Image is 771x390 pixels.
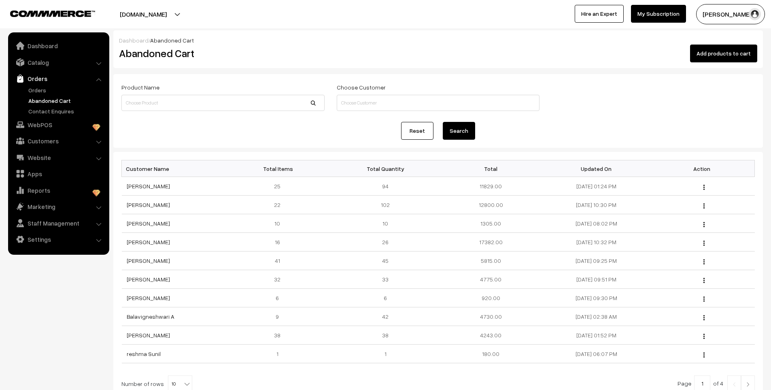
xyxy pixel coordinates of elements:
img: Right [744,382,752,387]
a: [PERSON_NAME] [127,183,170,190]
a: Customers [10,134,106,148]
td: 42 [333,307,438,326]
h2: Abandoned Cart [119,47,324,60]
a: Abandoned Cart [26,96,106,105]
th: Customer Name [122,160,227,177]
button: [DOMAIN_NAME] [91,4,195,24]
td: 4730.00 [438,307,544,326]
td: 102 [333,196,438,214]
td: 4243.00 [438,326,544,345]
a: Staff Management [10,216,106,230]
td: 6 [227,289,333,307]
img: Left [731,382,738,387]
img: Menu [703,296,705,302]
th: Total Quantity [333,160,438,177]
td: 4775.00 [438,270,544,289]
td: 920.00 [438,289,544,307]
th: Updated On [544,160,649,177]
div: / [119,36,757,45]
span: Page [678,380,691,387]
td: 5815.00 [438,251,544,270]
a: Apps [10,166,106,181]
td: 1 [333,345,438,363]
td: 26 [333,233,438,251]
td: 22 [227,196,333,214]
a: reshma Sunil [127,350,161,357]
td: 32 [227,270,333,289]
td: [DATE] 01:52 PM [544,326,649,345]
a: [PERSON_NAME] [127,201,170,208]
img: Menu [703,241,705,246]
td: 17382.00 [438,233,544,251]
td: 1305.00 [438,214,544,233]
a: Website [10,150,106,165]
img: Menu [703,315,705,320]
a: Orders [26,86,106,94]
td: 38 [333,326,438,345]
td: 41 [227,251,333,270]
img: user [749,8,761,20]
img: COMMMERCE [10,11,95,17]
img: Menu [703,278,705,283]
img: Menu [703,222,705,227]
a: COMMMERCE [10,8,81,18]
td: [DATE] 08:02 PM [544,214,649,233]
a: [PERSON_NAME] [127,294,170,301]
td: 94 [333,177,438,196]
a: [PERSON_NAME] [127,220,170,227]
td: [DATE] 10:30 PM [544,196,649,214]
a: Contact Enquires [26,107,106,115]
a: My Subscription [631,5,686,23]
label: Product Name [121,83,159,92]
a: Balavigneshwari A [127,313,174,320]
a: [PERSON_NAME] [127,276,170,283]
td: 12800.00 [438,196,544,214]
a: Marketing [10,199,106,214]
a: [PERSON_NAME] [127,239,170,245]
span: of 4 [713,380,723,387]
a: Orders [10,71,106,86]
td: 25 [227,177,333,196]
input: Choose Customer [337,95,540,111]
input: Choose Product [121,95,325,111]
th: Action [649,160,755,177]
a: Dashboard [10,38,106,53]
td: 10 [227,214,333,233]
th: Total [438,160,544,177]
button: Search [443,122,475,140]
td: 16 [227,233,333,251]
td: 33 [333,270,438,289]
a: Hire an Expert [575,5,624,23]
td: 10 [333,214,438,233]
th: Total Items [227,160,333,177]
img: Menu [703,185,705,190]
td: [DATE] 09:51 PM [544,270,649,289]
a: [PERSON_NAME] [127,257,170,264]
img: Menu [703,203,705,209]
span: Number of rows [121,379,164,388]
a: Settings [10,232,106,247]
td: [DATE] 09:30 PM [544,289,649,307]
img: Menu [703,334,705,339]
a: Reports [10,183,106,198]
img: Menu [703,259,705,264]
img: Menu [703,352,705,358]
td: [DATE] 02:38 AM [544,307,649,326]
a: [PERSON_NAME] [127,332,170,339]
td: [DATE] 01:24 PM [544,177,649,196]
a: Catalog [10,55,106,70]
td: [DATE] 06:07 PM [544,345,649,363]
td: [DATE] 09:25 PM [544,251,649,270]
a: WebPOS [10,117,106,132]
a: Reset [401,122,433,140]
span: Abandoned Cart [150,37,194,44]
td: 9 [227,307,333,326]
button: [PERSON_NAME] [696,4,765,24]
td: 180.00 [438,345,544,363]
a: Dashboard [119,37,149,44]
label: Choose Customer [337,83,386,92]
td: 11829.00 [438,177,544,196]
td: [DATE] 10:32 PM [544,233,649,251]
button: Add products to cart [690,45,757,62]
td: 38 [227,326,333,345]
